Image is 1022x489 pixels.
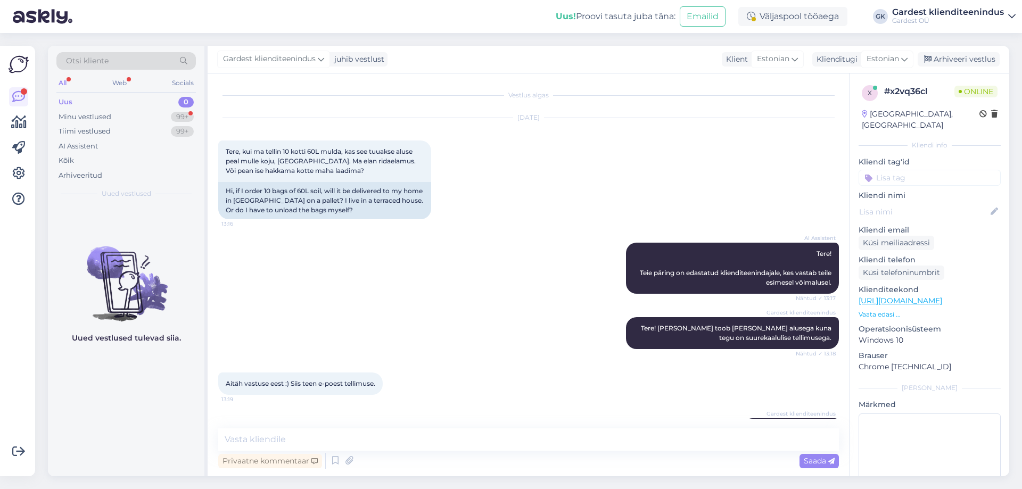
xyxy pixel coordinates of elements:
[859,296,942,305] a: [URL][DOMAIN_NAME]
[59,141,98,152] div: AI Assistent
[796,234,836,242] span: AI Assistent
[221,395,261,403] span: 13:19
[892,16,1004,25] div: Gardest OÜ
[218,113,839,122] div: [DATE]
[56,76,69,90] div: All
[892,8,1016,25] a: Gardest klienditeenindusGardest OÜ
[859,361,1001,372] p: Chrome [TECHNICAL_ID]
[102,189,151,198] span: Uued vestlused
[556,10,675,23] div: Proovi tasuta juba täna:
[859,335,1001,346] p: Windows 10
[873,9,888,24] div: GK
[859,170,1001,186] input: Lisa tag
[757,53,789,65] span: Estonian
[178,97,194,107] div: 0
[954,86,998,97] span: Online
[859,140,1001,150] div: Kliendi info
[218,454,322,468] div: Privaatne kommentaar
[226,147,417,175] span: Tere, kui ma tellin 10 kotti 60L mulda, kas see tuuakse aluse peal mulle koju, [GEOGRAPHIC_DATA]....
[767,309,836,317] span: Gardest klienditeenindus
[859,206,988,218] input: Lisa nimi
[59,155,74,166] div: Kõik
[218,90,839,100] div: Vestlus algas
[859,383,1001,393] div: [PERSON_NAME]
[868,89,872,97] span: x
[859,350,1001,361] p: Brauser
[680,6,726,27] button: Emailid
[892,8,1004,16] div: Gardest klienditeenindus
[859,236,934,250] div: Küsi meiliaadressi
[223,53,316,65] span: Gardest klienditeenindus
[170,76,196,90] div: Socials
[859,324,1001,335] p: Operatsioonisüsteem
[59,112,111,122] div: Minu vestlused
[859,310,1001,319] p: Vaata edasi ...
[66,55,109,67] span: Otsi kliente
[738,7,847,26] div: Väljaspool tööaega
[884,85,954,98] div: # x2vq36cl
[859,284,1001,295] p: Klienditeekond
[859,156,1001,168] p: Kliendi tag'id
[804,456,835,466] span: Saada
[72,333,181,344] p: Uued vestlused tulevad siia.
[59,126,111,137] div: Tiimi vestlused
[110,76,129,90] div: Web
[226,379,375,387] span: Aitäh vastuse eest :) Siis teen e-poest tellimuse.
[859,190,1001,201] p: Kliendi nimi
[171,112,194,122] div: 99+
[859,399,1001,410] p: Märkmed
[218,182,431,219] div: Hi, if I order 10 bags of 60L soil, will it be delivered to my home in [GEOGRAPHIC_DATA] on a pal...
[556,11,576,21] b: Uus!
[59,170,102,181] div: Arhiveeritud
[796,294,836,302] span: Nähtud ✓ 13:17
[722,54,748,65] div: Klient
[330,54,384,65] div: juhib vestlust
[859,266,944,280] div: Küsi telefoninumbrit
[171,126,194,137] div: 99+
[221,220,261,228] span: 13:16
[812,54,858,65] div: Klienditugi
[48,227,204,323] img: No chats
[767,410,836,418] span: Gardest klienditeenindus
[867,53,899,65] span: Estonian
[796,350,836,358] span: Nähtud ✓ 13:18
[641,324,833,342] span: Tere! [PERSON_NAME] toob [PERSON_NAME] alusega kuna tegu on suurekaalulise tellimusega.
[59,97,72,107] div: Uus
[862,109,979,131] div: [GEOGRAPHIC_DATA], [GEOGRAPHIC_DATA]
[918,52,1000,67] div: Arhiveeri vestlus
[859,225,1001,236] p: Kliendi email
[9,54,29,74] img: Askly Logo
[859,254,1001,266] p: Kliendi telefon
